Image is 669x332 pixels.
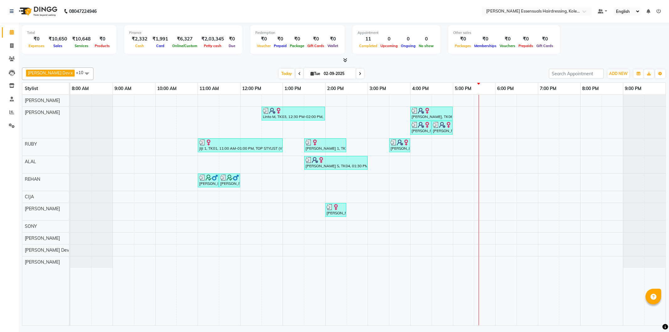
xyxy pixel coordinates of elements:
span: Vouchers [498,44,517,48]
div: ₹0 [326,35,340,43]
span: CIJA [25,194,34,200]
span: [PERSON_NAME] Dev [25,247,69,253]
span: ADD NEW [609,71,628,76]
span: [PERSON_NAME] [25,206,60,212]
div: 0 [417,35,435,43]
div: ₹0 [306,35,326,43]
span: Online/Custom [171,44,199,48]
input: Search Appointment [549,69,604,78]
span: +10 [76,70,88,75]
div: [PERSON_NAME], TK02, 11:30 AM-12:00 PM, [PERSON_NAME] SHAPE UP (Men) [220,174,239,186]
a: 9:00 PM [623,84,643,93]
span: Petty cash [202,44,223,48]
span: Gift Cards [306,44,326,48]
a: 2:00 PM [326,84,345,93]
span: Tue [309,71,322,76]
div: [PERSON_NAME] 1, TK05, 02:00 PM-02:30 PM, CLEAN UP DRY(BASIC) [326,204,346,216]
span: Expenses [27,44,46,48]
a: x [70,70,73,75]
span: Packages [453,44,473,48]
span: Wallet [326,44,340,48]
div: 0 [399,35,417,43]
div: ₹2,03,345 [199,35,226,43]
div: Other sales [453,30,555,35]
div: ₹0 [453,35,473,43]
span: Products [93,44,111,48]
div: ₹10,650 [46,35,70,43]
div: [PERSON_NAME] S, TK04, 01:30 PM-03:00 PM, SENIOR STYLIST (Men),ZERO TRIM (Men),MENS GLOBAL HAIR C... [305,157,367,169]
div: ₹0 [517,35,535,43]
div: ₹0 [93,35,111,43]
a: 8:00 PM [581,84,600,93]
input: 2025-09-02 [322,69,353,78]
button: ADD NEW [608,69,629,78]
a: 12:00 PM [241,84,263,93]
div: ₹0 [255,35,272,43]
img: logo [16,3,59,20]
span: Prepaids [517,44,535,48]
span: Upcoming [379,44,399,48]
div: ₹10,648 [70,35,93,43]
span: [PERSON_NAME] [25,110,60,115]
a: 4:00 PM [411,84,430,93]
div: ₹6,327 [171,35,199,43]
span: [PERSON_NAME] Dev [28,70,70,75]
iframe: chat widget [643,307,663,326]
div: ₹0 [535,35,555,43]
div: ₹0 [27,35,46,43]
span: Prepaid [272,44,288,48]
div: Finance [129,30,237,35]
span: No show [417,44,435,48]
a: 6:00 PM [496,84,515,93]
span: Memberships [473,44,498,48]
span: [PERSON_NAME] [25,98,60,103]
span: Sales [52,44,64,48]
div: Total [27,30,111,35]
div: [PERSON_NAME], TK06, 04:00 PM-05:00 PM, EYEBROWS THREADING,FOREHEAD THREADING [411,108,452,120]
span: Due [227,44,237,48]
span: ALAL [25,159,36,164]
span: [PERSON_NAME] [25,235,60,241]
a: 3:00 PM [368,84,388,93]
span: Package [288,44,306,48]
span: RUBY [25,141,37,147]
div: Appointment [358,30,435,35]
div: ₹2,332 [129,35,150,43]
div: ₹1,991 [150,35,171,43]
div: ₹0 [272,35,288,43]
div: Jiji 1, TK01, 11:00 AM-01:00 PM, TOP STYLIST (WOMEN),Tint Re Growth,EYEBROWS THREADING,UPPERLIP T... [199,139,282,151]
span: Services [73,44,90,48]
div: [PERSON_NAME], TK07, 04:00 PM-04:30 PM, EYEBROWS THREADING [411,122,431,134]
b: 08047224946 [69,3,97,20]
a: 7:00 PM [538,84,558,93]
a: 5:00 PM [453,84,473,93]
a: 11:00 AM [198,84,220,93]
span: Card [155,44,166,48]
span: Completed [358,44,379,48]
div: ₹0 [473,35,498,43]
div: [PERSON_NAME], TK02, 11:00 AM-11:30 AM, SENIOR STYLIST (Men) [199,174,218,186]
span: Gift Cards [535,44,555,48]
div: [PERSON_NAME] 1, TK05, 01:30 PM-02:30 PM, TOP STYLIST (WOMEN),EYEBROWS THREADING [305,139,346,151]
a: 1:00 PM [283,84,303,93]
a: 9:00 AM [113,84,133,93]
span: [PERSON_NAME] [25,259,60,265]
a: 10:00 AM [156,84,178,93]
div: ₹0 [288,35,306,43]
div: Linta M, TK03, 12:30 PM-02:00 PM, GEL POLISH (PER FINGER ),TOP STYLIST (WOMEN),EYEBROWS THREADING [262,108,324,120]
span: Voucher [255,44,272,48]
span: REHAN [25,176,40,182]
div: 0 [379,35,399,43]
span: Stylist [25,86,38,91]
div: [PERSON_NAME], TK06, 04:30 PM-05:00 PM, FOREHEAD THREADING [432,122,452,134]
div: ₹0 [498,35,517,43]
span: Today [279,69,295,78]
span: Cash [134,44,146,48]
span: SONY [25,223,37,229]
div: Redemption [255,30,340,35]
div: 11 [358,35,379,43]
a: 8:00 AM [70,84,90,93]
div: ₹0 [226,35,237,43]
div: [PERSON_NAME], TK06, 03:30 PM-04:00 PM, EYEBROWS THREADING [390,139,409,151]
span: Ongoing [399,44,417,48]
